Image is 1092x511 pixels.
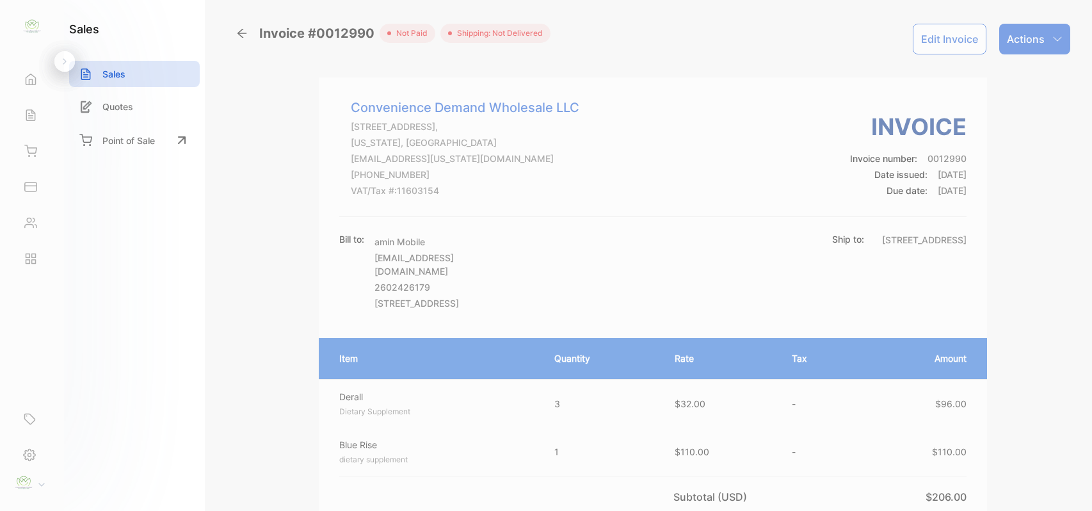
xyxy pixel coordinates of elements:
[102,134,155,147] p: Point of Sale
[339,390,531,403] p: Derall
[938,169,967,180] span: [DATE]
[832,232,864,246] p: Ship to:
[850,153,917,164] span: Invoice number:
[913,24,986,54] button: Edit Invoice
[351,184,579,197] p: VAT/Tax #: 11603154
[792,397,846,410] p: -
[792,445,846,458] p: -
[887,185,927,196] span: Due date:
[14,473,33,492] img: profile
[374,235,522,248] p: amin Mobile
[351,98,579,117] p: Convenience Demand Wholesale LLC
[391,28,428,39] span: not paid
[374,280,522,294] p: 2602426179
[452,28,543,39] span: Shipping: Not Delivered
[351,120,579,133] p: [STREET_ADDRESS],
[554,397,649,410] p: 3
[792,352,846,365] p: Tax
[339,406,531,418] p: Dietary Supplement
[339,438,531,451] p: Blue Rise
[351,136,579,149] p: [US_STATE], [GEOGRAPHIC_DATA]
[935,398,967,409] span: $96.00
[374,298,459,309] span: [STREET_ADDRESS]
[872,352,966,365] p: Amount
[259,24,380,43] span: Invoice #0012990
[874,169,927,180] span: Date issued:
[882,234,967,245] span: [STREET_ADDRESS]
[102,67,125,81] p: Sales
[351,168,579,181] p: [PHONE_NUMBER]
[1038,457,1092,511] iframe: LiveChat chat widget
[102,100,133,113] p: Quotes
[675,398,705,409] span: $32.00
[339,352,529,365] p: Item
[69,61,200,87] a: Sales
[938,185,967,196] span: [DATE]
[554,352,649,365] p: Quantity
[932,446,967,457] span: $110.00
[675,352,767,365] p: Rate
[675,446,709,457] span: $110.00
[554,445,649,458] p: 1
[374,251,522,278] p: [EMAIL_ADDRESS][DOMAIN_NAME]
[69,93,200,120] a: Quotes
[69,20,99,38] h1: sales
[927,153,967,164] span: 0012990
[339,454,531,466] p: dietary supplement
[673,489,752,505] p: Subtotal (USD)
[22,17,42,36] img: logo
[1007,31,1045,47] p: Actions
[69,126,200,154] a: Point of Sale
[926,491,967,503] span: $206.00
[850,109,967,144] h3: Invoice
[339,232,364,246] p: Bill to:
[351,152,579,165] p: [EMAIL_ADDRESS][US_STATE][DOMAIN_NAME]
[999,24,1070,54] button: Actions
